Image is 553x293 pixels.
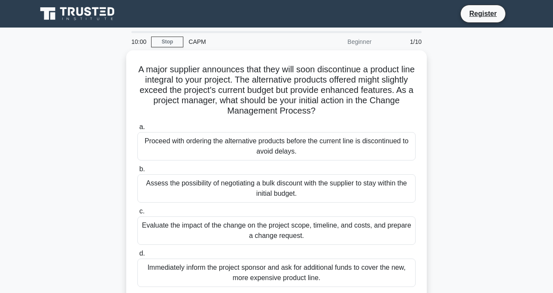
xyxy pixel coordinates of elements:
div: Assess the possibility of negotiating a bulk discount with the supplier to stay within the initia... [137,174,416,203]
span: a. [139,123,145,130]
div: Evaluate the impact of the change on the project scope, timeline, and costs, and prepare a change... [137,216,416,245]
span: b. [139,165,145,173]
a: Register [464,8,502,19]
span: c. [139,207,144,215]
div: 1/10 [377,33,427,50]
a: Stop [151,37,183,47]
div: 10:00 [126,33,151,50]
div: Proceed with ordering the alternative products before the current line is discontinued to avoid d... [137,132,416,160]
span: d. [139,250,145,257]
div: Beginner [301,33,377,50]
div: Immediately inform the project sponsor and ask for additional funds to cover the new, more expens... [137,259,416,287]
div: CAPM [183,33,301,50]
h5: A major supplier announces that they will soon discontinue a product line integral to your projec... [137,64,416,117]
